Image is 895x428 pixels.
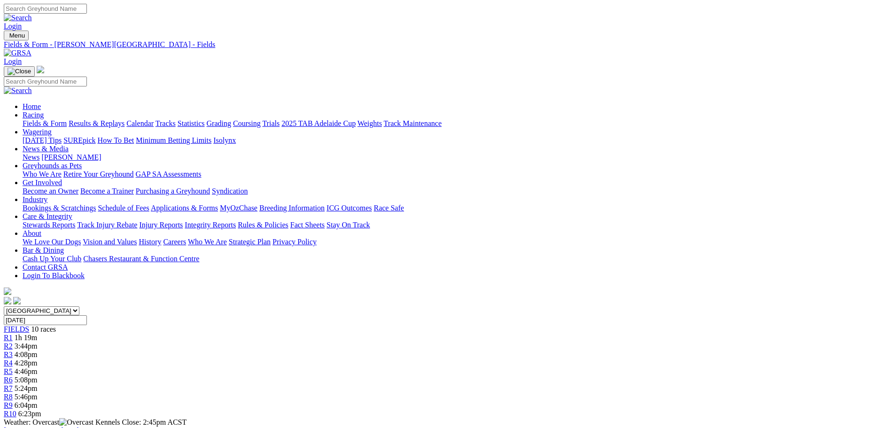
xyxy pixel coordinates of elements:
[15,393,38,401] span: 5:46pm
[23,119,67,127] a: Fields & Form
[18,410,41,418] span: 6:23pm
[4,49,31,57] img: GRSA
[13,297,21,304] img: twitter.svg
[23,187,891,195] div: Get Involved
[358,119,382,127] a: Weights
[212,187,248,195] a: Syndication
[4,393,13,401] a: R8
[220,204,257,212] a: MyOzChase
[59,418,93,427] img: Overcast
[151,204,218,212] a: Applications & Forms
[15,342,38,350] span: 3:44pm
[4,40,891,49] a: Fields & Form - [PERSON_NAME][GEOGRAPHIC_DATA] - Fields
[327,204,372,212] a: ICG Outcomes
[178,119,205,127] a: Statistics
[4,334,13,342] a: R1
[23,153,39,161] a: News
[15,334,37,342] span: 1h 19m
[4,376,13,384] a: R6
[4,31,29,40] button: Toggle navigation
[98,204,149,212] a: Schedule of Fees
[374,204,404,212] a: Race Safe
[4,66,35,77] button: Toggle navigation
[233,119,261,127] a: Coursing
[126,119,154,127] a: Calendar
[23,195,47,203] a: Industry
[63,170,134,178] a: Retire Your Greyhound
[23,255,81,263] a: Cash Up Your Club
[156,119,176,127] a: Tracks
[384,119,442,127] a: Track Maintenance
[238,221,288,229] a: Rules & Policies
[185,221,236,229] a: Integrity Reports
[41,153,101,161] a: [PERSON_NAME]
[229,238,271,246] a: Strategic Plan
[23,212,72,220] a: Care & Integrity
[259,204,325,212] a: Breeding Information
[23,238,891,246] div: About
[136,187,210,195] a: Purchasing a Greyhound
[23,263,68,271] a: Contact GRSA
[23,255,891,263] div: Bar & Dining
[136,136,211,144] a: Minimum Betting Limits
[83,255,199,263] a: Chasers Restaurant & Function Centre
[31,325,56,333] span: 10 races
[262,119,280,127] a: Trials
[23,102,41,110] a: Home
[4,418,95,426] span: Weather: Overcast
[23,204,891,212] div: Industry
[4,384,13,392] a: R7
[4,325,29,333] a: FIELDS
[4,77,87,86] input: Search
[95,418,187,426] span: Kennels Close: 2:45pm ACST
[98,136,134,144] a: How To Bet
[4,350,13,358] a: R3
[23,162,82,170] a: Greyhounds as Pets
[4,14,32,22] img: Search
[4,288,11,295] img: logo-grsa-white.png
[4,22,22,30] a: Login
[15,401,38,409] span: 6:04pm
[281,119,356,127] a: 2025 TAB Adelaide Cup
[23,229,41,237] a: About
[23,238,81,246] a: We Love Our Dogs
[23,153,891,162] div: News & Media
[15,350,38,358] span: 4:08pm
[327,221,370,229] a: Stay On Track
[23,145,69,153] a: News & Media
[4,401,13,409] a: R9
[15,376,38,384] span: 5:08pm
[23,136,891,145] div: Wagering
[23,128,52,136] a: Wagering
[4,57,22,65] a: Login
[4,359,13,367] a: R4
[4,297,11,304] img: facebook.svg
[4,342,13,350] span: R2
[23,119,891,128] div: Racing
[77,221,137,229] a: Track Injury Rebate
[272,238,317,246] a: Privacy Policy
[4,367,13,375] a: R5
[23,204,96,212] a: Bookings & Scratchings
[4,86,32,95] img: Search
[23,170,62,178] a: Who We Are
[23,272,85,280] a: Login To Blackbook
[83,238,137,246] a: Vision and Values
[15,384,38,392] span: 5:24pm
[4,410,16,418] a: R10
[23,187,78,195] a: Become an Owner
[136,170,202,178] a: GAP SA Assessments
[23,221,891,229] div: Care & Integrity
[69,119,125,127] a: Results & Replays
[8,68,31,75] img: Close
[163,238,186,246] a: Careers
[23,179,62,187] a: Get Involved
